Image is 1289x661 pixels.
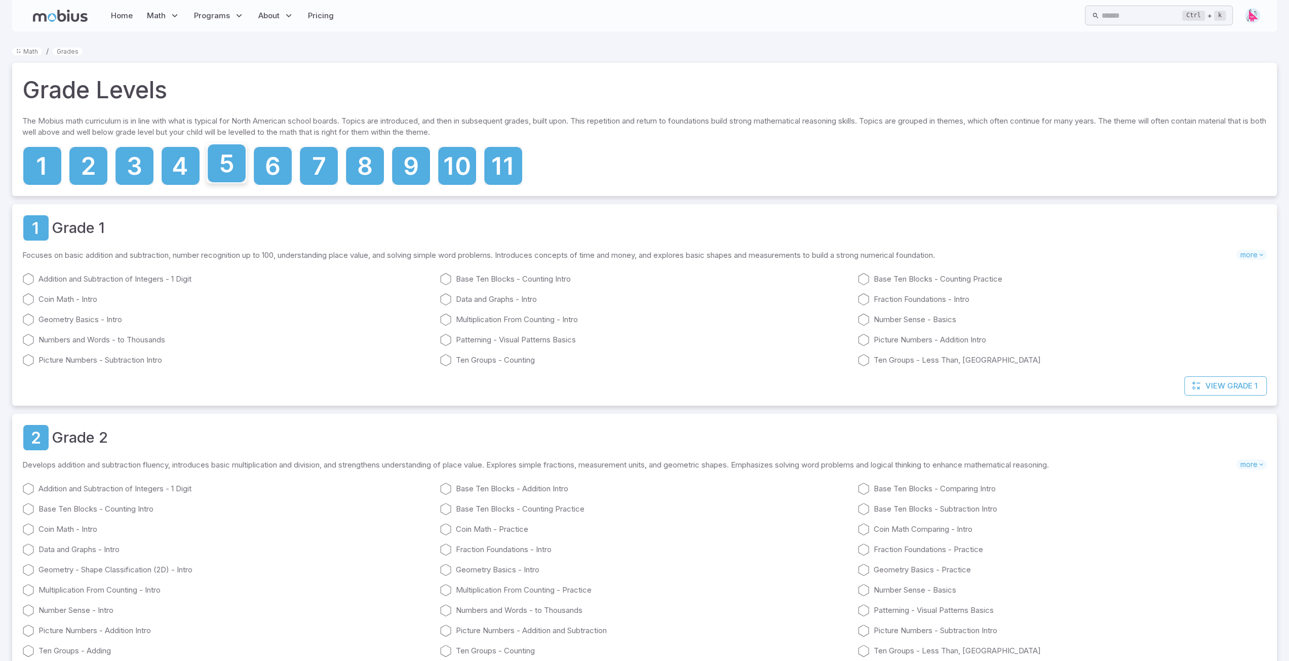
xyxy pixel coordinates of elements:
[437,146,477,186] a: Grade 10
[22,543,432,556] a: Data and Graphs - Intro
[53,48,83,55] a: Grades
[1245,8,1260,23] img: right-triangle.svg
[22,503,432,515] a: Base Ten Blocks - Counting Intro
[22,314,432,326] a: Geometry Basics - Intro
[440,543,849,556] a: Fraction Foundations - Intro
[391,146,431,186] a: Grade 9
[857,584,1267,596] a: Number Sense - Basics
[440,293,849,305] a: Data and Graphs - Intro
[1214,11,1226,21] kbd: k
[440,604,849,616] a: Numbers and Words - to Thousands
[12,48,42,55] a: Math
[207,143,247,183] a: Grade 5
[857,564,1267,576] a: Geometry Basics - Practice
[305,4,337,27] a: Pricing
[440,584,849,596] a: Multiplication From Counting - Practice
[857,604,1267,616] a: Patterning - Visual Patterns Basics
[22,625,432,637] a: Picture Numbers - Addition Intro
[440,483,849,495] a: Base Ten Blocks - Addition Intro
[22,293,432,305] a: Coin Math - Intro
[12,46,1277,57] nav: breadcrumb
[1205,380,1225,392] span: View
[440,625,849,637] a: Picture Numbers - Addition and Subtraction
[857,483,1267,495] a: Base Ten Blocks - Comparing Intro
[857,625,1267,637] a: Picture Numbers - Subtraction Intro
[194,10,230,21] span: Programs
[440,564,849,576] a: Geometry Basics - Intro
[857,314,1267,326] a: Number Sense - Basics
[22,273,432,285] a: Addition and Subtraction of Integers - 1 Digit
[22,354,432,366] a: Picture Numbers - Subtraction Intro
[440,645,849,657] a: Ten Groups - Counting
[22,115,1267,142] p: The Mobius math curriculum is in line with what is typical for North American school boards. Topi...
[857,645,1267,657] a: Ten Groups - Less Than, [GEOGRAPHIC_DATA]
[483,146,523,186] a: Grade 11
[108,4,136,27] a: Home
[22,73,167,107] h1: Grade Levels
[52,217,105,239] a: Grade 1
[1227,380,1258,392] span: Grade 1
[68,146,108,186] a: Grade 2
[857,543,1267,556] a: Fraction Foundations - Practice
[52,426,108,449] a: Grade 2
[857,354,1267,366] a: Ten Groups - Less Than, [GEOGRAPHIC_DATA]
[857,293,1267,305] a: Fraction Foundations - Intro
[22,523,432,535] a: Coin Math - Intro
[1182,11,1205,21] kbd: Ctrl
[345,146,385,186] a: Grade 8
[1182,10,1226,22] div: +
[22,564,432,576] a: Geometry - Shape Classification (2D) - Intro
[440,334,849,346] a: Patterning - Visual Patterns Basics
[253,146,293,186] a: Grade 6
[440,503,849,515] a: Base Ten Blocks - Counting Practice
[299,146,339,186] a: Grade 7
[857,334,1267,346] a: Picture Numbers - Addition Intro
[440,523,849,535] a: Coin Math - Practice
[114,146,154,186] a: Grade 3
[22,334,432,346] a: Numbers and Words - to Thousands
[22,483,432,495] a: Addition and Subtraction of Integers - 1 Digit
[22,250,1236,261] p: Focuses on basic addition and subtraction, number recognition up to 100, understanding place valu...
[22,604,432,616] a: Number Sense - Intro
[22,459,1236,471] p: Develops addition and subtraction fluency, introduces basic multiplication and division, and stre...
[22,146,62,186] a: Grade 1
[857,503,1267,515] a: Base Ten Blocks - Subtraction Intro
[1184,376,1267,396] a: ViewGrade 1
[22,214,50,242] a: Grade 1
[440,354,849,366] a: Ten Groups - Counting
[161,146,201,186] a: Grade 4
[147,10,166,21] span: Math
[22,645,432,657] a: Ten Groups - Adding
[46,46,49,57] li: /
[258,10,280,21] span: About
[440,314,849,326] a: Multiplication From Counting - Intro
[22,424,50,451] a: Grade 2
[440,273,849,285] a: Base Ten Blocks - Counting Intro
[22,584,432,596] a: Multiplication From Counting - Intro
[857,273,1267,285] a: Base Ten Blocks - Counting Practice
[857,523,1267,535] a: Coin Math Comparing - Intro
